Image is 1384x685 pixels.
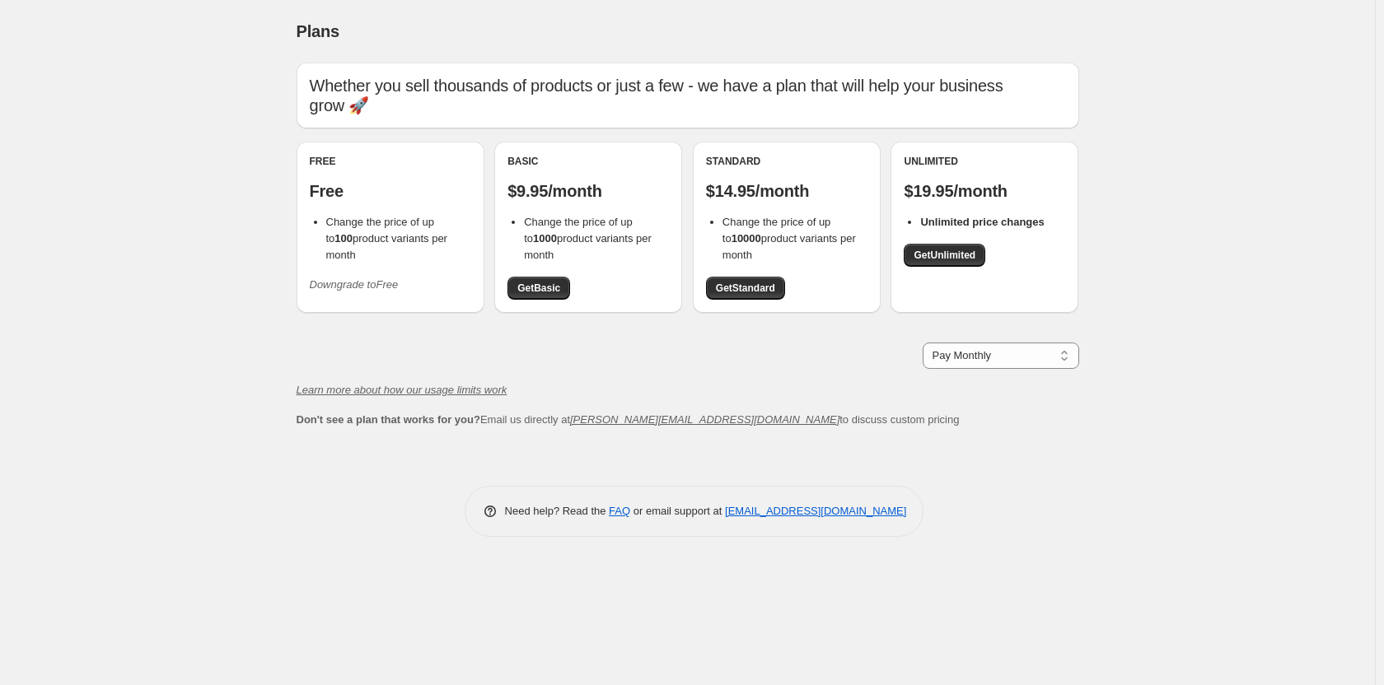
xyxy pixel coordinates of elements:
span: or email support at [630,505,725,517]
b: 10000 [732,232,761,245]
span: Change the price of up to product variants per month [326,216,447,261]
p: Whether you sell thousands of products or just a few - we have a plan that will help your busines... [310,76,1066,115]
button: Downgrade toFree [300,272,409,298]
a: [EMAIL_ADDRESS][DOMAIN_NAME] [725,505,906,517]
p: $19.95/month [904,181,1065,201]
div: Standard [706,155,867,168]
div: Unlimited [904,155,1065,168]
span: Get Standard [716,282,775,295]
span: Get Basic [517,282,560,295]
a: GetStandard [706,277,785,300]
div: Basic [507,155,669,168]
a: GetUnlimited [904,244,985,267]
p: Free [310,181,471,201]
b: 1000 [533,232,557,245]
a: FAQ [609,505,630,517]
p: $9.95/month [507,181,669,201]
a: Learn more about how our usage limits work [297,384,507,396]
b: Don't see a plan that works for you? [297,413,480,426]
span: Change the price of up to product variants per month [722,216,856,261]
p: $14.95/month [706,181,867,201]
span: Need help? Read the [505,505,610,517]
span: Change the price of up to product variants per month [524,216,652,261]
i: Downgrade to Free [310,278,399,291]
b: Unlimited price changes [920,216,1044,228]
span: Plans [297,22,339,40]
b: 100 [334,232,353,245]
a: GetBasic [507,277,570,300]
span: Get Unlimited [914,249,975,262]
div: Free [310,155,471,168]
a: [PERSON_NAME][EMAIL_ADDRESS][DOMAIN_NAME] [570,413,839,426]
span: Email us directly at to discuss custom pricing [297,413,960,426]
